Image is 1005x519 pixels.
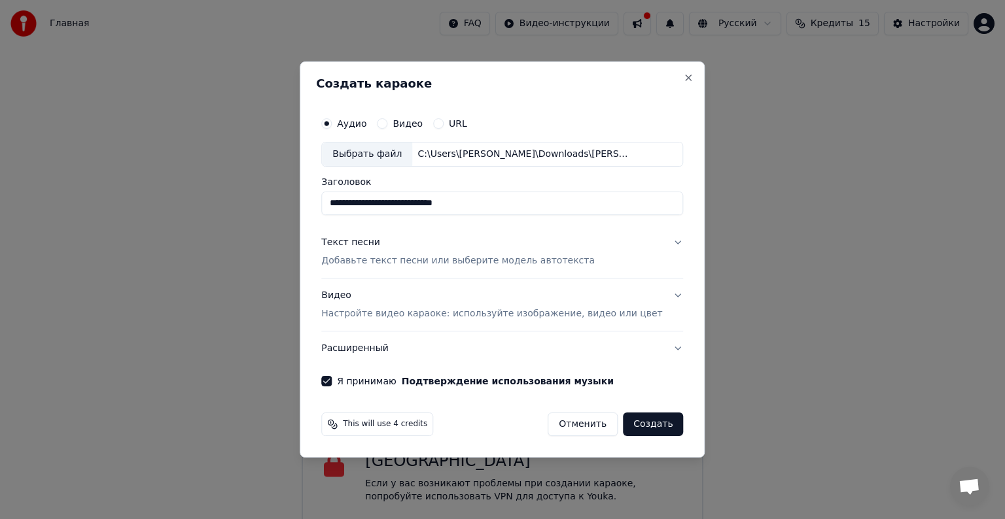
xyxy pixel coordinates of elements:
[412,148,635,161] div: C:\Users\[PERSON_NAME]\Downloads\[PERSON_NAME] - Я тебя не люблю.mp3
[321,278,683,331] button: ВидеоНастройте видео караоке: используйте изображение, видео или цвет
[321,254,595,267] p: Добавьте текст песни или выберите модель автотекста
[321,226,683,278] button: Текст песниДобавьте текст песни или выберите модель автотекста
[548,412,618,436] button: Отменить
[322,142,412,166] div: Выбрать файл
[321,236,380,249] div: Текст песни
[321,177,683,186] label: Заголовок
[393,119,423,128] label: Видео
[337,377,614,386] label: Я принимаю
[402,377,614,386] button: Я принимаю
[321,331,683,365] button: Расширенный
[449,119,467,128] label: URL
[321,307,662,320] p: Настройте видео караоке: используйте изображение, видео или цвет
[321,289,662,320] div: Видео
[623,412,683,436] button: Создать
[343,419,427,429] span: This will use 4 credits
[337,119,366,128] label: Аудио
[316,78,688,90] h2: Создать караоке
